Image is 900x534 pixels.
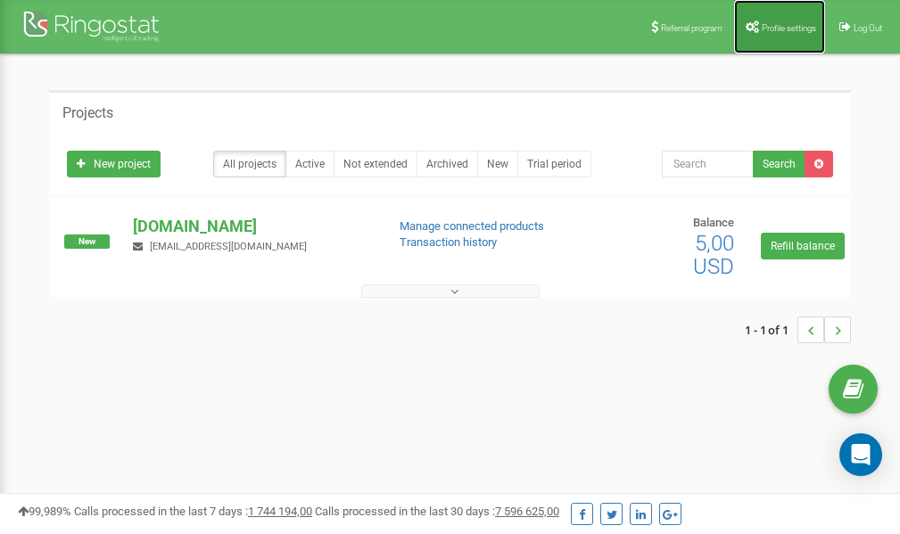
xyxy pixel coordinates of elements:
[662,151,754,177] input: Search
[745,316,797,343] span: 1 - 1 of 1
[285,151,334,177] a: Active
[62,105,113,121] h5: Projects
[248,505,312,518] u: 1 744 194,00
[133,215,370,238] p: [DOMAIN_NAME]
[693,231,734,279] span: 5,00 USD
[761,233,845,259] a: Refill balance
[495,505,559,518] u: 7 596 625,00
[315,505,559,518] span: Calls processed in the last 30 days :
[400,219,544,233] a: Manage connected products
[74,505,312,518] span: Calls processed in the last 7 days :
[334,151,417,177] a: Not extended
[661,23,722,33] span: Referral program
[693,216,734,229] span: Balance
[762,23,816,33] span: Profile settings
[839,433,882,476] div: Open Intercom Messenger
[417,151,478,177] a: Archived
[517,151,591,177] a: Trial period
[150,241,307,252] span: [EMAIL_ADDRESS][DOMAIN_NAME]
[400,235,497,249] a: Transaction history
[213,151,286,177] a: All projects
[67,151,161,177] a: New project
[477,151,518,177] a: New
[64,234,110,249] span: New
[18,505,71,518] span: 99,989%
[745,299,851,361] nav: ...
[753,151,805,177] button: Search
[854,23,882,33] span: Log Out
